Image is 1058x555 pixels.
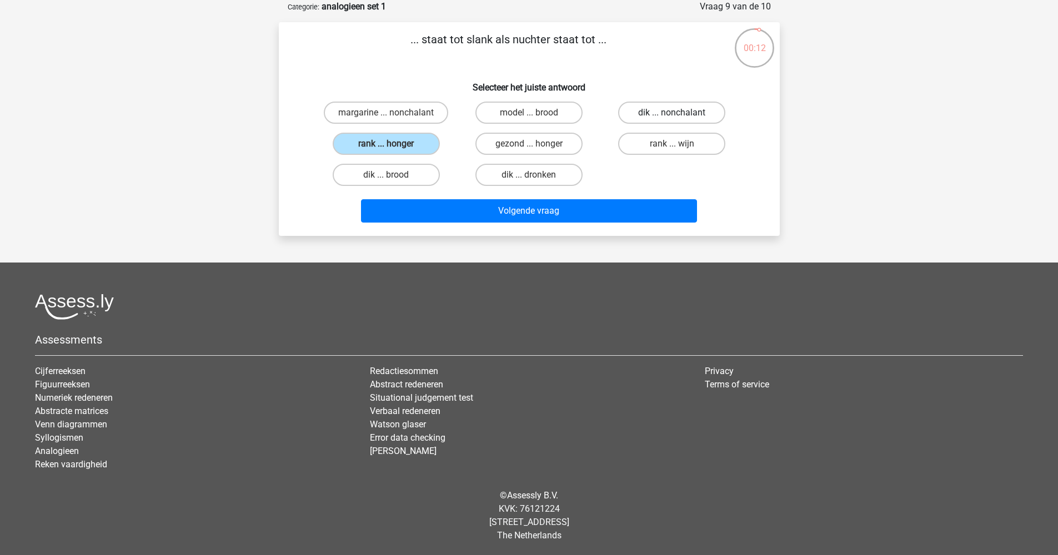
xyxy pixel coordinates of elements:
[370,432,445,443] a: Error data checking
[618,102,725,124] label: dik ... nonchalant
[35,333,1023,346] h5: Assessments
[475,164,583,186] label: dik ... dronken
[35,459,107,470] a: Reken vaardigheid
[370,366,438,376] a: Redactiesommen
[734,27,775,55] div: 00:12
[705,366,734,376] a: Privacy
[370,392,473,403] a: Situational judgement test
[370,419,426,430] a: Watson glaser
[27,480,1031,551] div: © KVK: 76121224 [STREET_ADDRESS] The Netherlands
[475,133,583,155] label: gezond ... honger
[618,133,725,155] label: rank ... wijn
[507,490,558,501] a: Assessly B.V.
[322,1,386,12] strong: analogieen set 1
[35,419,107,430] a: Venn diagrammen
[297,31,720,64] p: ... staat tot slank als nuchter staat tot ...
[35,446,79,456] a: Analogieen
[35,379,90,390] a: Figuurreeksen
[333,164,440,186] label: dik ... brood
[705,379,769,390] a: Terms of service
[370,379,443,390] a: Abstract redeneren
[35,432,83,443] a: Syllogismen
[475,102,583,124] label: model ... brood
[35,294,114,320] img: Assessly logo
[333,133,440,155] label: rank ... honger
[35,406,108,416] a: Abstracte matrices
[324,102,448,124] label: margarine ... nonchalant
[288,3,319,11] small: Categorie:
[361,199,697,223] button: Volgende vraag
[370,446,437,456] a: [PERSON_NAME]
[370,406,440,416] a: Verbaal redeneren
[35,392,113,403] a: Numeriek redeneren
[35,366,86,376] a: Cijferreeksen
[297,73,762,93] h6: Selecteer het juiste antwoord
